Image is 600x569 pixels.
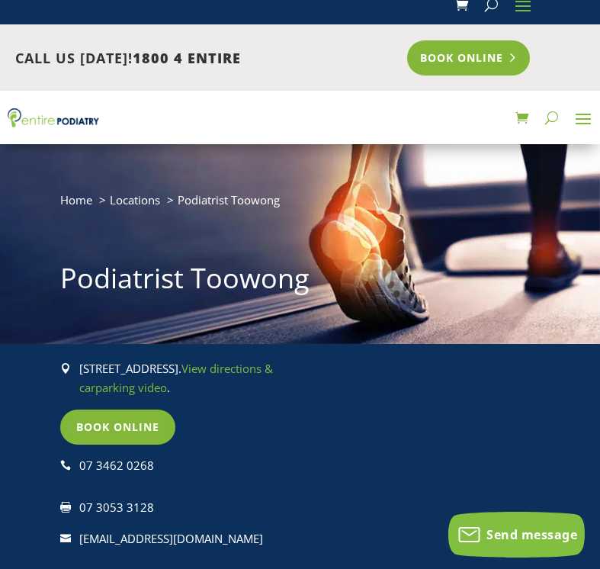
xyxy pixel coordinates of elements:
a: Book Online [60,410,175,445]
span:  [60,363,71,374]
p: 07 3053 3128 [79,498,287,518]
span: 1800 4 ENTIRE [133,49,241,67]
nav: breadcrumb [60,190,541,221]
button: Send message [448,512,585,558]
a: Locations [110,192,160,207]
a: Book Online [407,40,530,76]
span:  [60,502,71,513]
span:  [60,460,71,471]
span: Podiatrist Toowong [178,192,280,207]
span: Send message [486,526,577,543]
span:  [60,533,71,544]
p: [STREET_ADDRESS]. . [79,359,287,398]
p: CALL US [DATE]! [15,49,404,69]
p: 07 3462 0268 [79,456,287,476]
a: Home [60,192,92,207]
h1: Podiatrist Toowong [60,259,541,305]
a: [EMAIL_ADDRESS][DOMAIN_NAME] [79,531,263,546]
